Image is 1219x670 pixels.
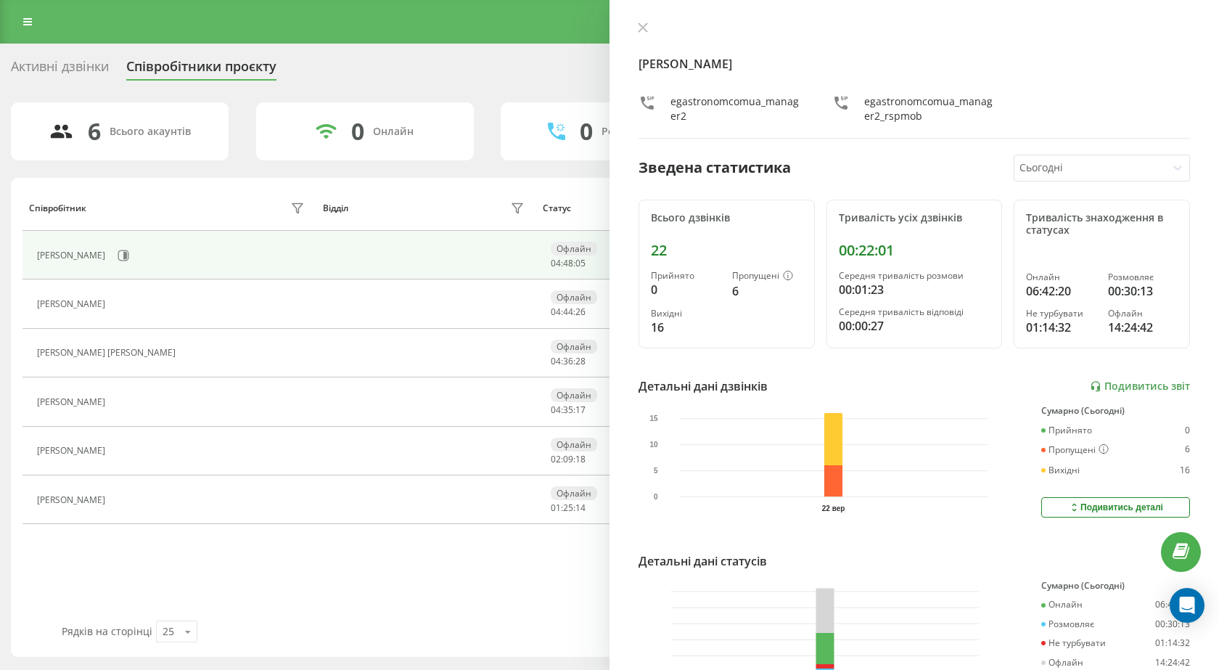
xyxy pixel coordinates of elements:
text: 15 [649,414,658,422]
div: : : [551,258,586,269]
div: 6 [1185,444,1190,456]
span: 09 [563,453,573,465]
div: [PERSON_NAME] [37,495,109,505]
div: : : [551,405,586,415]
div: : : [551,503,586,513]
text: 0 [654,493,658,501]
div: Сумарно (Сьогодні) [1041,581,1190,591]
div: 00:22:01 [839,242,990,259]
span: 44 [563,306,573,318]
span: 04 [551,306,561,318]
div: Всього дзвінків [651,212,803,224]
span: 28 [575,355,586,367]
div: Співробітник [29,203,86,213]
span: 14 [575,502,586,514]
span: 01 [551,502,561,514]
div: Офлайн [551,486,597,500]
div: 01:14:32 [1155,638,1190,648]
div: [PERSON_NAME] [PERSON_NAME] [37,348,179,358]
div: 06:42:20 [1026,282,1096,300]
span: 04 [551,257,561,269]
span: 48 [563,257,573,269]
div: Розмовляє [1108,272,1178,282]
span: 26 [575,306,586,318]
div: Пропущені [1041,444,1109,456]
div: 0 [651,281,721,298]
span: 17 [575,404,586,416]
a: Подивитись звіт [1090,380,1190,393]
div: Не турбувати [1041,638,1106,648]
text: 22 вер [822,504,845,512]
div: 6 [732,282,802,300]
div: Онлайн [373,126,414,138]
span: 36 [563,355,573,367]
div: 16 [651,319,721,336]
text: 10 [649,441,658,449]
span: 05 [575,257,586,269]
div: Зведена статистика [639,157,791,179]
div: 6 [88,118,101,145]
div: [PERSON_NAME] [37,446,109,456]
div: 14:24:42 [1155,658,1190,668]
div: [PERSON_NAME] [37,299,109,309]
span: 35 [563,404,573,416]
div: Середня тривалість розмови [839,271,990,281]
div: 0 [580,118,593,145]
div: Тривалість усіх дзвінків [839,212,990,224]
button: Подивитись деталі [1041,497,1190,518]
div: Співробітники проєкту [126,59,276,81]
div: Офлайн [551,242,597,256]
span: 18 [575,453,586,465]
div: 22 [651,242,803,259]
span: 04 [551,355,561,367]
div: Детальні дані дзвінків [639,377,768,395]
div: Офлайн [1041,658,1083,668]
div: 00:01:23 [839,281,990,298]
div: : : [551,454,586,465]
div: Тривалість знаходження в статусах [1026,212,1178,237]
span: 04 [551,404,561,416]
div: egastronomcomua_manager2 [670,94,803,123]
div: 0 [351,118,364,145]
div: Відділ [323,203,348,213]
div: 00:30:13 [1155,619,1190,629]
div: Open Intercom Messenger [1170,588,1204,623]
div: Офлайн [551,340,597,354]
div: Середня тривалість відповіді [839,307,990,317]
div: 01:14:32 [1026,319,1096,336]
div: Не турбувати [1026,309,1096,319]
div: Офлайн [1108,309,1178,319]
div: Пропущені [732,271,802,282]
div: Статус [543,203,571,213]
span: 02 [551,453,561,465]
div: [PERSON_NAME] [37,250,109,261]
div: Всього акаунтів [110,126,191,138]
div: Офлайн [551,388,597,402]
div: Розмовляють [602,126,672,138]
div: : : [551,307,586,317]
div: Вихідні [651,309,721,319]
div: : : [551,356,586,367]
span: 25 [563,502,573,514]
span: Рядків на сторінці [62,624,152,638]
div: Офлайн [551,290,597,304]
div: 00:30:13 [1108,282,1178,300]
div: Детальні дані статусів [639,552,767,570]
div: Прийнято [1041,425,1092,436]
div: 0 [1185,425,1190,436]
div: Офлайн [551,438,597,452]
div: egastronomcomua_manager2_rspmob [864,94,997,123]
div: Прийнято [651,271,721,281]
div: [PERSON_NAME] [37,397,109,407]
div: Подивитись деталі [1068,502,1163,513]
div: Сумарно (Сьогодні) [1041,406,1190,416]
h4: [PERSON_NAME] [639,55,1190,73]
div: 00:00:27 [839,317,990,335]
div: Онлайн [1041,600,1083,610]
div: 16 [1180,465,1190,475]
div: 14:24:42 [1108,319,1178,336]
div: Активні дзвінки [11,59,109,81]
text: 5 [654,467,658,475]
div: 25 [163,624,174,639]
div: Вихідні [1041,465,1080,475]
